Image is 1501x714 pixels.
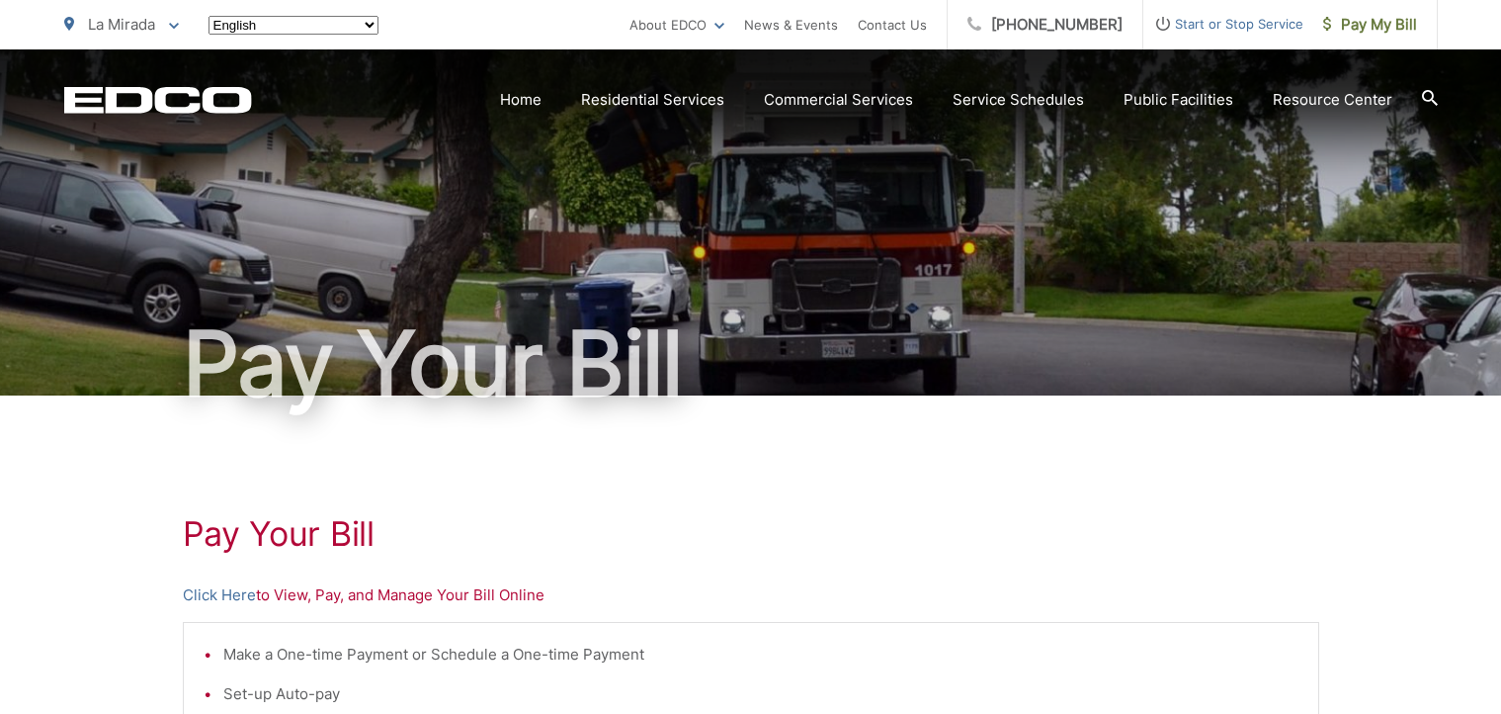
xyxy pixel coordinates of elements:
a: Click Here [183,583,256,607]
a: EDCD logo. Return to the homepage. [64,86,252,114]
a: Contact Us [858,13,927,37]
a: Resource Center [1273,88,1392,112]
a: Residential Services [581,88,724,112]
span: Pay My Bill [1323,13,1417,37]
li: Make a One-time Payment or Schedule a One-time Payment [223,643,1298,667]
a: Commercial Services [764,88,913,112]
a: About EDCO [629,13,724,37]
a: Public Facilities [1124,88,1233,112]
span: La Mirada [88,15,155,34]
select: Select a language [208,16,378,35]
li: Set-up Auto-pay [223,682,1298,706]
h1: Pay Your Bill [64,314,1438,413]
p: to View, Pay, and Manage Your Bill Online [183,583,1319,607]
a: Service Schedules [953,88,1084,112]
a: Home [500,88,542,112]
a: News & Events [744,13,838,37]
h1: Pay Your Bill [183,514,1319,554]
